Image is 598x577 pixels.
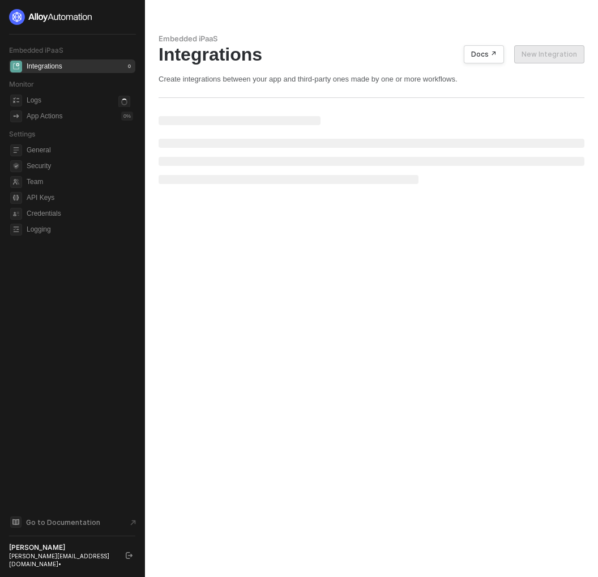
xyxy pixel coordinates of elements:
span: Team [27,175,133,189]
span: document-arrow [127,517,139,528]
span: Settings [9,130,35,138]
span: Security [27,159,133,173]
span: logout [126,552,133,559]
div: [PERSON_NAME] [9,543,116,552]
div: [PERSON_NAME][EMAIL_ADDRESS][DOMAIN_NAME] • [9,552,116,568]
div: App Actions [27,112,62,121]
div: 0 [126,62,133,71]
span: api-key [10,192,22,204]
span: Monitor [9,80,34,88]
div: Embedded iPaaS [159,34,584,44]
span: icon-app-actions [10,110,22,122]
span: Credentials [27,207,133,220]
img: logo [9,9,93,25]
div: Integrations [27,62,62,71]
span: credentials [10,208,22,220]
div: Logs [27,96,41,105]
span: API Keys [27,191,133,204]
span: security [10,160,22,172]
div: Create integrations between your app and third-party ones made by one or more workflows. [159,74,584,84]
button: New Integration [514,45,584,63]
div: Docs ↗ [471,50,497,59]
div: Integrations [159,44,584,65]
span: icon-loader [118,96,130,108]
span: Logging [27,223,133,236]
span: Embedded iPaaS [9,46,63,54]
span: documentation [10,516,22,528]
button: Docs ↗ [464,45,504,63]
span: icon-logs [10,95,22,106]
span: Go to Documentation [26,518,100,527]
span: integrations [10,61,22,72]
span: logging [10,224,22,236]
span: General [27,143,133,157]
a: Knowledge Base [9,515,136,529]
span: general [10,144,22,156]
a: logo [9,9,135,25]
div: 0 % [121,112,133,121]
span: team [10,176,22,188]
